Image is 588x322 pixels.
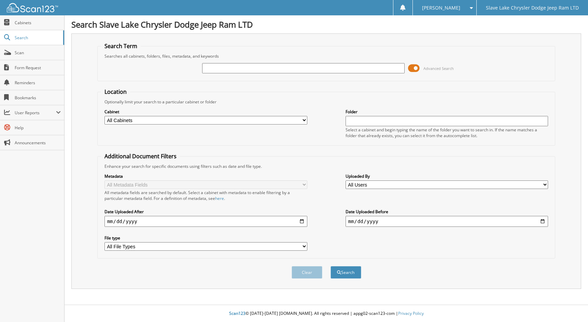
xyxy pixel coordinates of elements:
[398,310,424,316] a: Privacy Policy
[104,190,307,201] div: All metadata fields are searched by default. Select a cabinet with metadata to enable filtering b...
[346,127,548,138] div: Select a cabinet and begin typing the name of the folder you want to search in. If the name match...
[15,110,56,116] span: User Reports
[346,216,548,227] input: end
[101,88,130,96] legend: Location
[346,209,548,215] label: Date Uploaded Before
[101,99,552,105] div: Optionally limit your search to a particular cabinet or folder
[104,173,307,179] label: Metadata
[7,3,58,12] img: scan123-logo-white.svg
[15,80,61,86] span: Reminders
[346,173,548,179] label: Uploaded By
[104,235,307,241] label: File type
[15,35,60,41] span: Search
[346,109,548,115] label: Folder
[15,50,61,56] span: Scan
[15,125,61,131] span: Help
[65,305,588,322] div: © [DATE]-[DATE] [DOMAIN_NAME]. All rights reserved | appg02-scan123-com |
[15,95,61,101] span: Bookmarks
[101,152,180,160] legend: Additional Document Filters
[292,266,322,279] button: Clear
[15,65,61,71] span: Form Request
[215,195,224,201] a: here
[104,209,307,215] label: Date Uploaded After
[331,266,361,279] button: Search
[15,140,61,146] span: Announcements
[15,20,61,26] span: Cabinets
[486,6,579,10] span: Slave Lake Chrysler Dodge Jeep Ram LTD
[101,42,141,50] legend: Search Term
[104,216,307,227] input: start
[554,289,588,322] iframe: Chat Widget
[101,53,552,59] div: Searches all cabinets, folders, files, metadata, and keywords
[104,109,307,115] label: Cabinet
[71,19,581,30] h1: Search Slave Lake Chrysler Dodge Jeep Ram LTD
[101,163,552,169] div: Enhance your search for specific documents using filters such as date and file type.
[229,310,246,316] span: Scan123
[423,66,454,71] span: Advanced Search
[422,6,460,10] span: [PERSON_NAME]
